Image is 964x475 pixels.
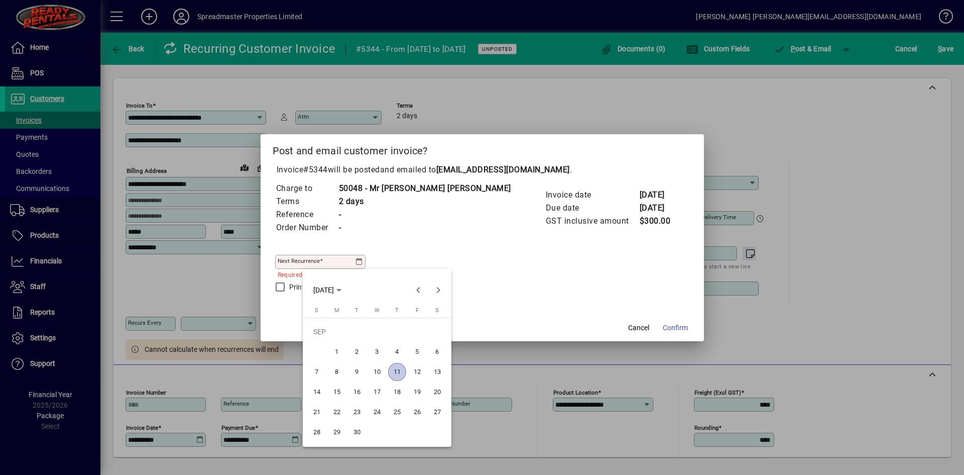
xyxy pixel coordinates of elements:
[347,382,367,402] button: Tue Sep 16 2025
[388,363,406,381] span: 11
[408,383,426,401] span: 19
[388,403,406,421] span: 25
[308,383,326,401] span: 14
[387,342,407,362] button: Thu Sep 04 2025
[368,403,386,421] span: 24
[348,363,366,381] span: 9
[327,382,347,402] button: Mon Sep 15 2025
[395,307,399,314] span: T
[308,423,326,441] span: 28
[307,402,327,422] button: Sun Sep 21 2025
[327,422,347,442] button: Mon Sep 29 2025
[367,362,387,382] button: Wed Sep 10 2025
[327,342,347,362] button: Mon Sep 01 2025
[307,322,447,342] td: SEP
[427,342,447,362] button: Sat Sep 06 2025
[334,307,339,314] span: M
[347,402,367,422] button: Tue Sep 23 2025
[348,423,366,441] span: 30
[347,362,367,382] button: Tue Sep 09 2025
[416,307,419,314] span: F
[368,363,386,381] span: 10
[408,280,428,300] button: Previous month
[427,402,447,422] button: Sat Sep 27 2025
[375,307,380,314] span: W
[328,343,346,361] span: 1
[428,363,446,381] span: 13
[348,403,366,421] span: 23
[368,383,386,401] span: 17
[427,382,447,402] button: Sat Sep 20 2025
[367,342,387,362] button: Wed Sep 03 2025
[348,343,366,361] span: 2
[355,307,358,314] span: T
[435,307,439,314] span: S
[407,402,427,422] button: Fri Sep 26 2025
[408,363,426,381] span: 12
[328,383,346,401] span: 15
[387,382,407,402] button: Thu Sep 18 2025
[387,362,407,382] button: Thu Sep 11 2025
[428,280,448,300] button: Next month
[328,403,346,421] span: 22
[407,382,427,402] button: Fri Sep 19 2025
[347,342,367,362] button: Tue Sep 02 2025
[367,402,387,422] button: Wed Sep 24 2025
[387,402,407,422] button: Thu Sep 25 2025
[367,382,387,402] button: Wed Sep 17 2025
[309,281,345,299] button: Choose month and year
[428,403,446,421] span: 27
[388,343,406,361] span: 4
[347,422,367,442] button: Tue Sep 30 2025
[307,362,327,382] button: Sun Sep 07 2025
[407,362,427,382] button: Fri Sep 12 2025
[327,402,347,422] button: Mon Sep 22 2025
[428,343,446,361] span: 6
[348,383,366,401] span: 16
[328,423,346,441] span: 29
[327,362,347,382] button: Mon Sep 08 2025
[428,383,446,401] span: 20
[427,362,447,382] button: Sat Sep 13 2025
[408,343,426,361] span: 5
[407,342,427,362] button: Fri Sep 05 2025
[315,307,318,314] span: S
[388,383,406,401] span: 18
[307,382,327,402] button: Sun Sep 14 2025
[328,363,346,381] span: 8
[408,403,426,421] span: 26
[313,286,334,294] span: [DATE]
[368,343,386,361] span: 3
[307,422,327,442] button: Sun Sep 28 2025
[308,363,326,381] span: 7
[308,403,326,421] span: 21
